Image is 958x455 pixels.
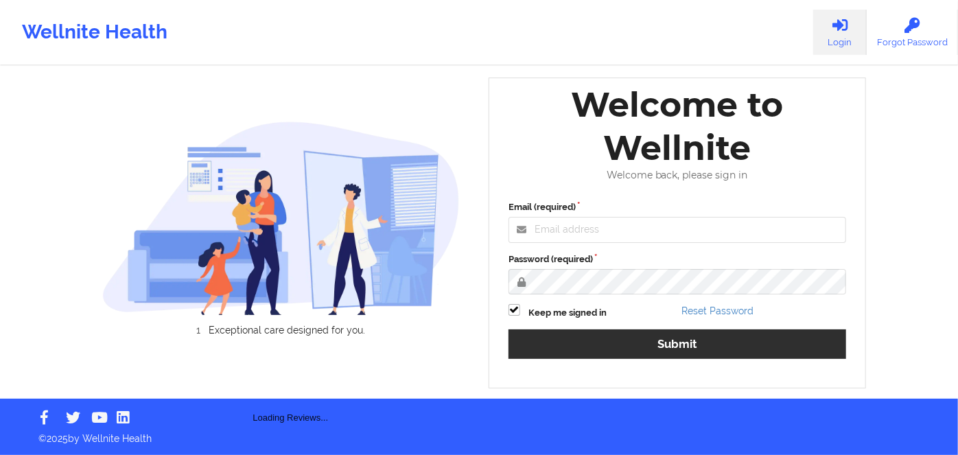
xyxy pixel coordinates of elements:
[102,359,480,425] div: Loading Reviews...
[499,170,856,181] div: Welcome back, please sign in
[509,217,846,243] input: Email address
[29,422,929,445] p: © 2025 by Wellnite Health
[499,83,856,170] div: Welcome to Wellnite
[509,253,846,266] label: Password (required)
[509,200,846,214] label: Email (required)
[509,329,846,359] button: Submit
[867,10,958,55] a: Forgot Password
[682,305,754,316] a: Reset Password
[813,10,867,55] a: Login
[114,325,460,336] li: Exceptional care designed for you.
[528,306,607,320] label: Keep me signed in
[102,121,460,315] img: wellnite-auth-hero_200.c722682e.png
